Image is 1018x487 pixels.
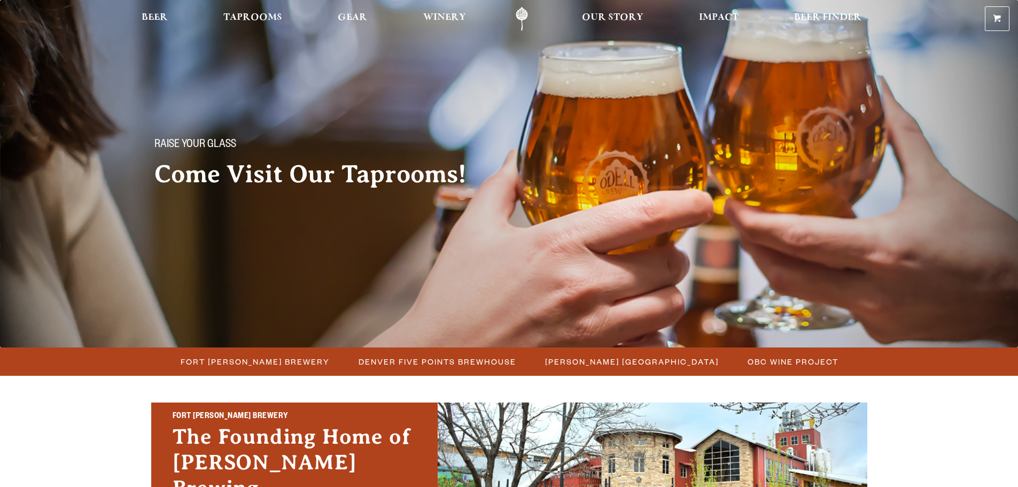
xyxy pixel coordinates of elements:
[331,7,374,31] a: Gear
[692,7,745,31] a: Impact
[741,354,844,369] a: OBC Wine Project
[223,13,282,22] span: Taprooms
[338,13,367,22] span: Gear
[794,13,861,22] span: Beer Finder
[154,138,236,152] span: Raise your glass
[142,13,168,22] span: Beer
[787,7,868,31] a: Beer Finder
[181,354,330,369] span: Fort [PERSON_NAME] Brewery
[135,7,175,31] a: Beer
[359,354,516,369] span: Denver Five Points Brewhouse
[173,410,416,424] h2: Fort [PERSON_NAME] Brewery
[575,7,650,31] a: Our Story
[545,354,719,369] span: [PERSON_NAME] [GEOGRAPHIC_DATA]
[352,354,522,369] a: Denver Five Points Brewhouse
[748,354,838,369] span: OBC Wine Project
[416,7,473,31] a: Winery
[154,161,488,188] h2: Come Visit Our Taprooms!
[582,13,643,22] span: Our Story
[502,7,542,31] a: Odell Home
[539,354,724,369] a: [PERSON_NAME] [GEOGRAPHIC_DATA]
[216,7,289,31] a: Taprooms
[423,13,466,22] span: Winery
[174,354,335,369] a: Fort [PERSON_NAME] Brewery
[699,13,739,22] span: Impact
